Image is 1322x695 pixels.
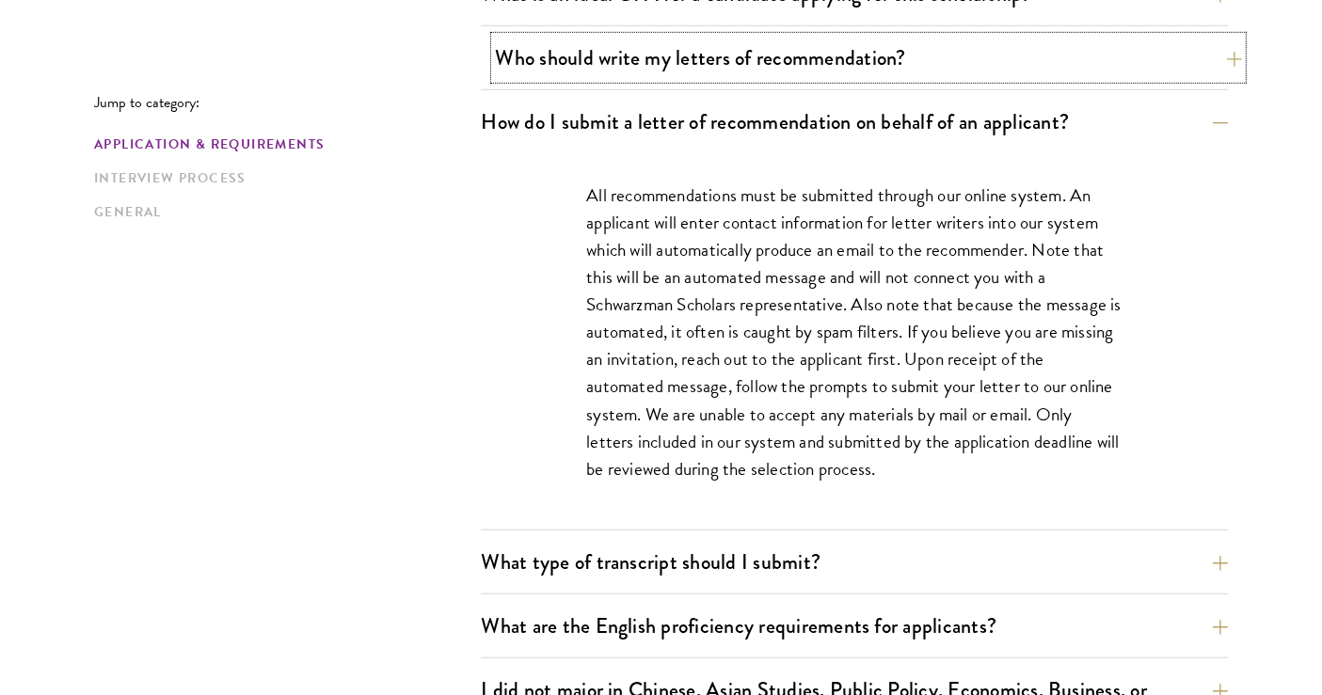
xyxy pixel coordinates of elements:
a: Interview Process [94,168,470,188]
a: Application & Requirements [94,134,470,154]
button: What type of transcript should I submit? [481,541,1228,583]
button: What are the English proficiency requirements for applicants? [481,605,1228,647]
a: General [94,202,470,222]
p: Jump to category: [94,94,481,111]
button: How do I submit a letter of recommendation on behalf of an applicant? [481,101,1228,143]
button: Who should write my letters of recommendation? [495,37,1242,79]
p: All recommendations must be submitted through our online system. An applicant will enter contact ... [586,182,1123,482]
